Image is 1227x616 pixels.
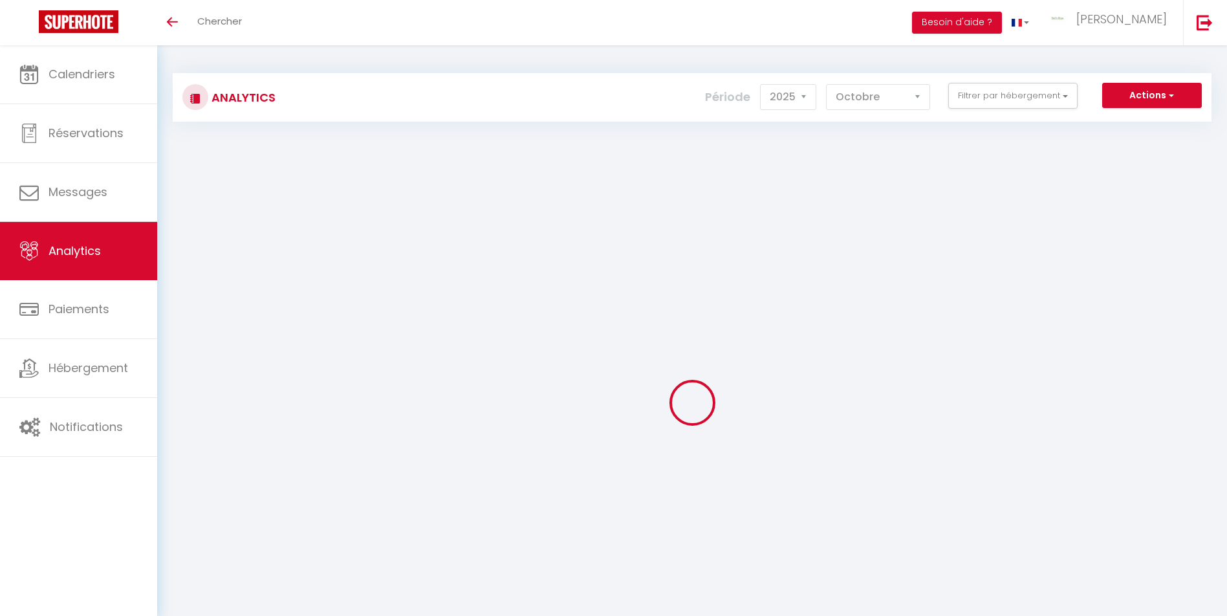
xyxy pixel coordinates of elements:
[39,10,118,33] img: Super Booking
[208,83,276,112] h3: Analytics
[1197,14,1213,30] img: logout
[1102,83,1202,109] button: Actions
[49,360,128,376] span: Hébergement
[50,419,123,435] span: Notifications
[197,14,242,28] span: Chercher
[49,66,115,82] span: Calendriers
[912,12,1002,34] button: Besoin d'aide ?
[948,83,1078,109] button: Filtrer par hébergement
[1076,11,1167,27] span: [PERSON_NAME]
[1048,14,1068,25] img: ...
[49,301,109,317] span: Paiements
[49,184,107,200] span: Messages
[705,83,750,111] label: Période
[49,243,101,259] span: Analytics
[49,125,124,141] span: Réservations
